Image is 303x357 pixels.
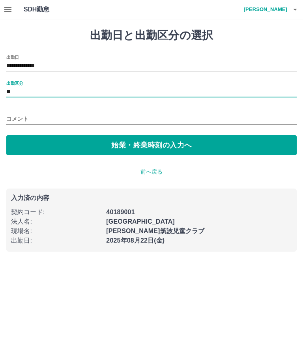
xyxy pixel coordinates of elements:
label: 出勤日 [6,54,19,60]
p: 法人名 : [11,217,101,226]
label: 出勤区分 [6,80,23,86]
p: 入力済の内容 [11,195,292,201]
button: 始業・終業時刻の入力へ [6,135,297,155]
p: 前へ戻る [6,168,297,176]
b: [GEOGRAPHIC_DATA] [106,218,175,225]
p: 契約コード : [11,207,101,217]
b: 40189001 [106,209,135,215]
h1: 出勤日と出勤区分の選択 [6,29,297,42]
p: 現場名 : [11,226,101,236]
b: 2025年08月22日(金) [106,237,165,244]
p: 出勤日 : [11,236,101,245]
b: [PERSON_NAME]筑波児童クラブ [106,228,204,234]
